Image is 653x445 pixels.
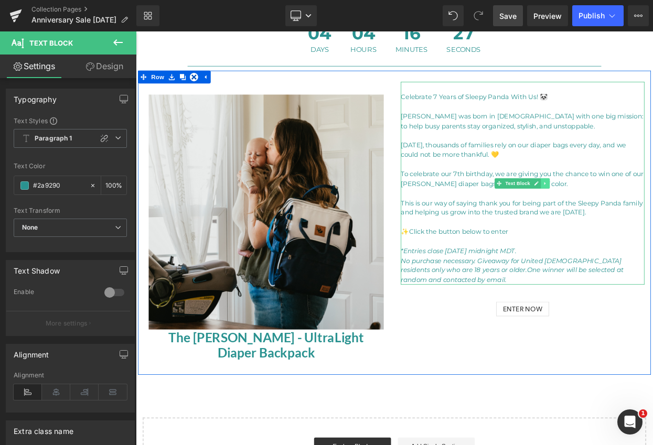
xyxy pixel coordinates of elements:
button: Publish [572,5,624,26]
button: Redo [468,5,489,26]
div: Enable [14,288,94,299]
p: [PERSON_NAME] was born in [DEMOGRAPHIC_DATA] with one big mission: to help busy parents stay orga... [325,99,624,122]
span: Anniversary Sale [DATE] [31,16,116,24]
div: Text Color [14,162,127,170]
button: More [628,5,649,26]
div: % [101,176,126,194]
span: Enter Now [451,335,499,347]
a: Expand / Collapse [78,48,92,64]
span: Click the button below to enter [335,241,457,251]
p: Celebrate 7 Years of Sleepy Panda With Us! 🐼 [325,75,624,87]
p: This is our way of saying thank you for being part of the Sleepy Panda family and helping us grow... [325,205,624,229]
a: Remove Row [65,48,78,64]
div: Alignment [14,344,49,359]
span: 1 [639,409,647,418]
a: Collection Pages [31,5,136,14]
span: Minutes [318,18,358,27]
button: More settings [6,311,130,335]
a: New Library [136,5,159,26]
a: Clone Row [51,48,65,64]
div: Text Styles [14,116,127,125]
b: Paragraph 1 [35,134,72,143]
span: Publish [579,12,605,20]
a: The [PERSON_NAME] - UltraLight Diaper Backpack [16,366,304,404]
b: None [22,223,38,231]
span: Text Block [29,39,73,47]
a: Enter Now [442,332,507,350]
div: Alignment [14,372,127,379]
a: Expand / Collapse [497,180,508,193]
span: Hours [263,18,295,27]
input: Color [33,180,84,191]
div: Text Transform [14,207,127,214]
span: Seconds [381,18,423,27]
span: Preview [533,10,562,21]
span: Save [499,10,517,21]
p: To celebrate our 7th birthday, we are giving you the chance to win one of our [PERSON_NAME] diape... [325,169,624,193]
span: Row [16,48,37,64]
span: Days [211,18,240,27]
p: ✨ [325,240,624,252]
a: Design [70,55,138,78]
i: No purchase necessary. Giveaway for United [DEMOGRAPHIC_DATA] residents only who are 18 years or ... [325,276,598,310]
img: The Everly - UltraLight Diaper Backpack [16,78,304,366]
p: More settings [46,319,88,328]
i: *Entries close [DATE] midnight MDT. [325,264,467,274]
div: Extra class name [14,421,73,436]
div: Typography [14,89,57,104]
p: [DATE], thousands of families rely on our diaper bags every day, and we could not be more thankfu... [325,134,624,158]
a: Preview [527,5,568,26]
iframe: Intercom live chat [617,409,643,435]
a: Save row [37,48,51,64]
button: Undo [443,5,464,26]
span: Text Block [451,180,486,193]
div: Text Shadow [14,261,60,275]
